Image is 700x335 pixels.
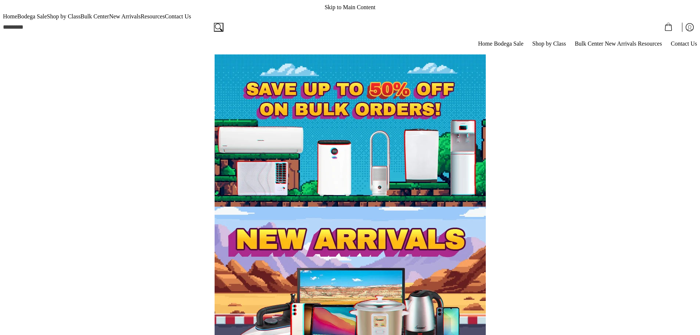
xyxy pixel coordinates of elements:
[3,3,697,12] a: Skip to Main Content
[605,39,636,49] a: New Arrivals
[3,39,697,49] nav: Main Menu
[478,39,492,49] a: Home
[494,39,531,49] a: Bodega Sale
[478,40,492,47] span: Home
[575,40,603,47] span: Bulk Center
[80,13,109,19] span: Bulk Center
[17,13,47,19] span: Bodega Sale
[575,39,603,49] a: Bulk Center
[682,21,697,33] a: Log in
[662,22,679,32] span: •
[47,13,81,19] span: Shop by Class
[141,13,165,19] span: Resources
[165,13,191,19] span: Contact Us
[671,39,697,49] a: Contact Us
[676,22,678,32] span: ₱0
[674,22,676,32] span: 0
[659,21,682,33] a: Cart
[605,40,636,47] span: New Arrivals
[3,21,697,33] ul: Customer Navigation
[3,13,17,19] span: Home
[671,40,697,47] span: Contact Us
[214,23,223,32] button: Search
[109,13,141,19] span: New Arrivals
[532,39,574,49] a: Shop by Class
[638,39,670,49] a: Resources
